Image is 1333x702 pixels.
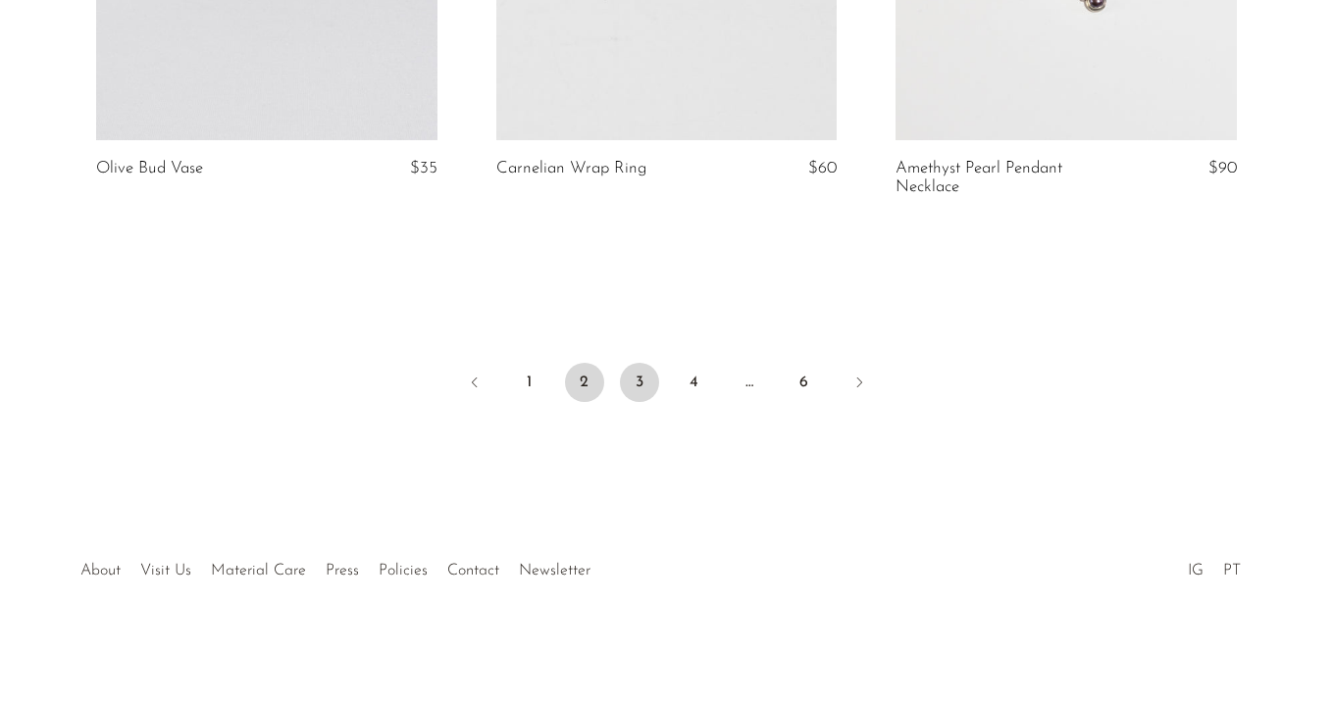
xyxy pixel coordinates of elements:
[620,363,659,402] a: 3
[1188,563,1204,578] a: IG
[730,363,769,402] span: …
[675,363,714,402] a: 4
[496,160,646,177] a: Carnelian Wrap Ring
[808,160,837,176] span: $60
[410,160,437,176] span: $35
[379,563,428,578] a: Policies
[71,547,600,584] ul: Quick links
[1208,160,1237,176] span: $90
[455,363,494,406] a: Previous
[565,363,604,402] span: 2
[80,563,121,578] a: About
[326,563,359,578] a: Press
[896,160,1122,196] a: Amethyst Pearl Pendant Necklace
[785,363,824,402] a: 6
[1178,547,1251,584] ul: Social Medias
[140,563,191,578] a: Visit Us
[510,363,549,402] a: 1
[840,363,879,406] a: Next
[211,563,306,578] a: Material Care
[96,160,203,177] a: Olive Bud Vase
[447,563,499,578] a: Contact
[1223,563,1241,578] a: PT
